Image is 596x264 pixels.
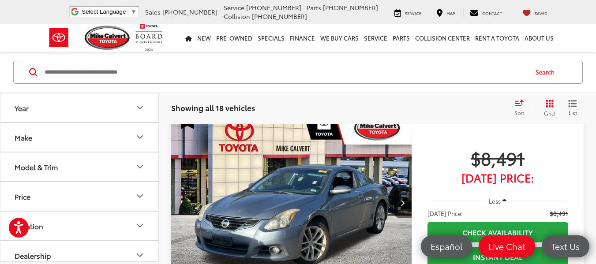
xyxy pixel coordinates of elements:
span: Less [489,197,501,205]
a: Parts [390,24,412,52]
button: Less [485,193,511,209]
span: Showing all 18 vehicles [171,102,255,113]
span: [PHONE_NUMBER] [252,12,307,21]
a: Select Language​ [82,8,136,15]
a: Text Us [542,235,589,257]
div: Location [15,222,43,230]
button: Search [527,61,567,83]
button: Select sort value [510,99,534,117]
button: Grid View [534,99,562,117]
span: Select Language [82,8,126,15]
button: YearYear [0,93,159,122]
span: Service [224,3,244,12]
button: MakeMake [0,123,159,152]
button: PricePrice [0,182,159,211]
div: Make [15,133,32,141]
span: Grid [544,109,555,117]
button: Next image [394,187,412,218]
a: Service [388,8,428,17]
span: Live Chat [484,241,530,252]
div: Make [135,132,145,143]
div: Dealership [15,251,51,260]
a: New [195,24,214,52]
span: Sort [514,109,524,116]
button: List View [562,99,584,117]
button: LocationLocation [0,212,159,240]
a: WE BUY CARS [318,24,361,52]
a: Rent a Toyota [472,24,522,52]
a: Contact [463,8,509,17]
input: Search by Make, Model, or Keyword [44,62,527,83]
span: [PHONE_NUMBER] [323,3,378,12]
a: Home [183,24,195,52]
div: Dealership [135,250,145,261]
span: [DATE] Price: [427,173,568,182]
a: Map [430,8,461,17]
span: [PHONE_NUMBER] [162,7,217,16]
a: Pre-Owned [214,24,255,52]
div: Model & Trim [15,163,58,171]
div: Price [135,191,145,202]
a: Specials [255,24,287,52]
span: Text Us [547,241,584,252]
a: Live Chat [479,235,535,257]
a: Check Availability [427,222,568,242]
span: Contact [482,10,502,16]
a: Collision Center [412,24,472,52]
span: Sales [145,7,161,16]
span: ▼ [131,8,136,15]
span: $8,491 [427,147,568,169]
div: Year [135,103,145,113]
span: [PHONE_NUMBER] [246,3,301,12]
span: Map [446,10,455,16]
span: $8,491 [550,209,568,218]
span: [DATE] Price: [427,209,463,218]
span: Saved [535,10,547,16]
span: Parts [307,3,321,12]
a: Service [361,24,390,52]
a: Español [421,235,472,257]
a: About Us [522,24,556,52]
span: Collision [224,12,250,21]
span: Service [405,10,421,16]
a: My Saved Vehicles [516,8,554,17]
div: Location [135,221,145,231]
img: Mike Calvert Toyota [85,26,131,50]
img: Toyota [42,23,75,52]
div: Year [15,104,29,112]
button: Model & TrimModel & Trim [0,152,159,181]
div: Price [15,192,30,201]
div: Model & Trim [135,162,145,172]
span: Español [426,241,467,252]
a: Finance [287,24,318,52]
span: List [568,109,577,116]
